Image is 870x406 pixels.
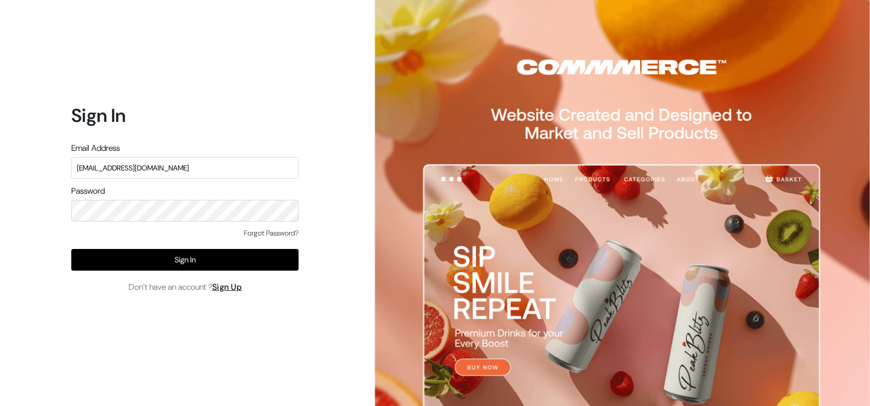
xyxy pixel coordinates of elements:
[212,282,242,292] a: Sign Up
[71,104,299,127] h1: Sign In
[71,185,105,197] label: Password
[71,249,299,271] button: Sign In
[244,228,299,239] a: Forgot Password?
[129,281,242,293] span: Don’t have an account ?
[71,142,120,154] label: Email Address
